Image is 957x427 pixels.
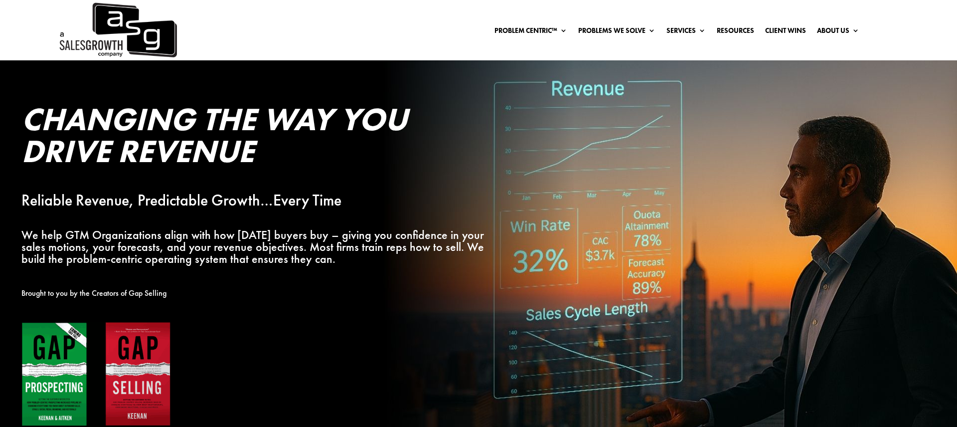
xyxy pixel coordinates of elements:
[21,195,494,207] p: Reliable Revenue, Predictable Growth…Every Time
[765,27,806,38] a: Client Wins
[817,27,859,38] a: About Us
[21,322,171,427] img: Gap Books
[666,27,706,38] a: Services
[21,287,494,299] p: Brought to you by the Creators of Gap Selling
[21,103,494,172] h2: Changing the Way You Drive Revenue
[494,27,567,38] a: Problem Centric™
[578,27,655,38] a: Problems We Solve
[717,27,754,38] a: Resources
[21,229,494,264] p: We help GTM Organizations align with how [DATE] buyers buy – giving you confidence in your sales ...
